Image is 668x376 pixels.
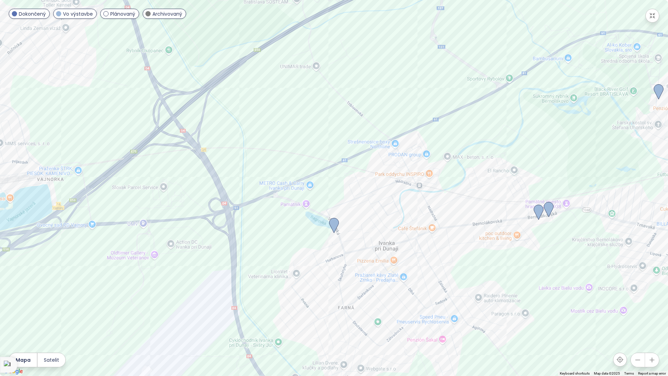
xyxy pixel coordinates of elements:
button: Satelit [38,353,65,367]
span: Plánovaný [110,10,135,18]
button: Keyboard shortcuts [560,371,590,376]
span: Dokončený [19,10,46,18]
a: Report a map error [638,371,666,375]
span: Archivovaný [152,10,182,18]
span: Map data ©2025 [594,371,620,375]
span: Vo výstavbe [63,10,93,18]
span: Mapa [16,356,31,364]
a: Terms (opens in new tab) [624,371,634,375]
span: Satelit [44,356,59,364]
button: Mapa [9,353,37,367]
